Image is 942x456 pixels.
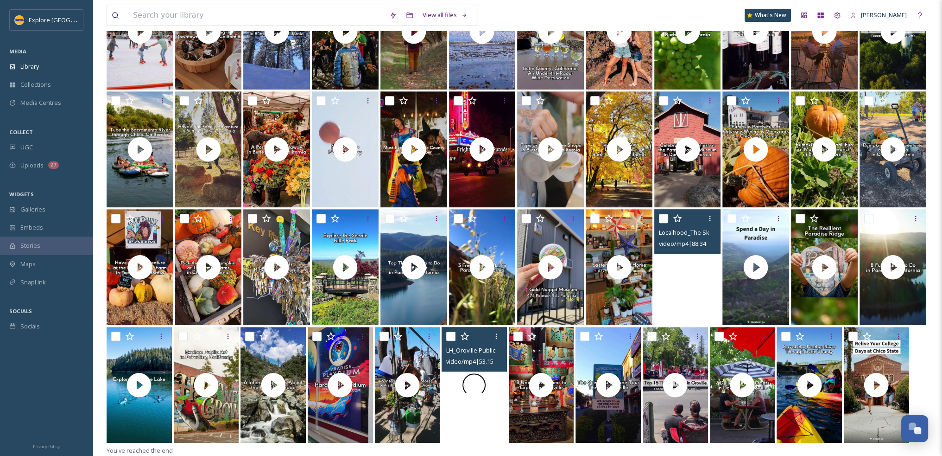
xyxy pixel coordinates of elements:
img: thumbnail [375,327,440,443]
span: Media Centres [20,98,61,107]
img: thumbnail [380,209,447,325]
span: Privacy Policy [33,443,60,450]
img: thumbnail [107,91,173,207]
img: thumbnail [654,91,721,207]
span: Library [20,62,39,71]
img: thumbnail [243,209,310,325]
span: UGC [20,143,33,152]
span: LH_Oroville Public Art.mp4 [446,346,518,354]
span: You've reached the end [107,446,173,455]
img: thumbnail [517,91,584,207]
span: Galleries [20,205,45,214]
img: thumbnail [380,91,447,207]
img: thumbnail [107,209,173,325]
a: View all files [418,6,472,24]
img: thumbnail [240,327,306,443]
img: thumbnail [860,91,926,207]
a: [PERSON_NAME] [846,6,911,24]
img: thumbnail [107,327,172,443]
img: thumbnail [449,91,516,207]
span: Collections [20,80,51,89]
img: thumbnail [791,209,858,325]
span: WIDGETS [9,191,34,198]
img: thumbnail [575,327,641,443]
span: Stories [20,241,40,250]
span: Explore [GEOGRAPHIC_DATA] [29,15,110,24]
span: Localhood_The Skyway Through Paradise.mp4 [659,228,787,237]
span: Uploads [20,161,44,170]
img: thumbnail [643,327,708,443]
input: Search your library [128,5,385,26]
video: Localhood_The Skyway Through Paradise.mp4 [654,209,721,325]
img: thumbnail [308,327,373,443]
span: Embeds [20,223,43,232]
img: thumbnail [586,91,652,207]
span: MEDIA [9,48,26,55]
span: video/mp4 | 88.34 MB | 1440 x 2560 [659,239,749,248]
img: thumbnail [517,209,584,325]
span: video/mp4 | 53.15 MB | 1440 x 2560 [446,357,536,366]
img: thumbnail [586,209,652,325]
div: 27 [48,161,59,169]
button: Open Chat [901,415,928,442]
span: SnapLink [20,278,46,287]
img: thumbnail [175,91,242,207]
img: thumbnail [710,327,775,443]
img: thumbnail [312,209,379,325]
a: Privacy Policy [33,440,60,451]
img: thumbnail [509,327,574,443]
img: thumbnail [174,327,239,443]
img: Butte%20County%20logo.png [15,15,24,25]
img: thumbnail [312,91,379,207]
span: COLLECT [9,128,33,135]
span: [PERSON_NAME] [861,11,907,19]
img: thumbnail [722,209,789,325]
a: What's New [745,9,791,22]
img: thumbnail [243,91,310,207]
img: thumbnail [791,91,858,207]
img: thumbnail [860,209,926,325]
img: thumbnail [449,209,516,325]
span: Socials [20,322,40,331]
img: thumbnail [777,327,842,443]
span: SOCIALS [9,308,32,315]
img: thumbnail [844,327,909,443]
img: thumbnail [175,209,242,325]
span: Maps [20,260,36,269]
img: thumbnail [722,91,789,207]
